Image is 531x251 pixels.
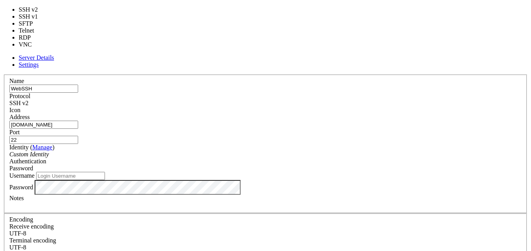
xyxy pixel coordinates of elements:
li: SFTP [19,20,47,27]
span: ( ) [30,144,54,151]
li: RDP [19,34,47,41]
span: Password [9,165,33,171]
span: SSH v2 [9,100,28,106]
input: Port Number [9,136,78,144]
li: SSH v1 [19,13,47,20]
label: Password [9,183,33,190]
label: Protocol [9,93,30,99]
div: Password [9,165,522,172]
div: SSH v2 [9,100,522,107]
div: UTF-8 [9,230,522,237]
i: Custom Identity [9,151,49,158]
label: Port [9,129,20,135]
label: Notes [9,195,24,201]
span: UTF-8 [9,244,26,251]
label: Encoding [9,216,33,223]
a: Manage [32,144,52,151]
label: Set the expected encoding for data received from the host. If the encodings do not match, visual ... [9,223,54,230]
li: VNC [19,41,47,48]
label: Identity [9,144,54,151]
li: Telnet [19,27,47,34]
label: Icon [9,107,20,113]
div: Custom Identity [9,151,522,158]
a: Server Details [19,54,54,61]
a: Settings [19,61,39,68]
label: The default terminal encoding. ISO-2022 enables character map translations (like graphics maps). ... [9,237,56,244]
input: Server Name [9,85,78,93]
li: SSH v2 [19,6,47,13]
input: Host Name or IP [9,121,78,129]
label: Name [9,78,24,84]
label: Username [9,172,35,179]
input: Login Username [36,172,105,180]
label: Address [9,114,30,120]
label: Authentication [9,158,46,164]
span: UTF-8 [9,230,26,237]
div: UTF-8 [9,244,522,251]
